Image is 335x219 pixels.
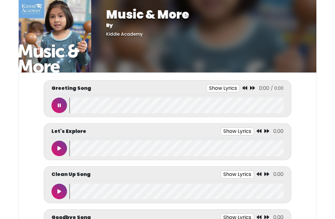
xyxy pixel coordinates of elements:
[271,85,284,91] span: / 0:00
[221,170,254,178] button: Show Lyrics
[51,171,91,178] p: Clean Up Song
[273,128,284,135] span: 0.00
[259,85,269,92] span: 0:00
[106,32,301,37] h5: Kiddie Academy
[106,22,301,29] p: By
[221,127,254,135] button: Show Lyrics
[273,171,284,178] span: 0.00
[51,85,91,92] p: Greeting Song
[206,84,240,92] button: Show Lyrics
[106,7,301,22] h1: Music & More
[51,128,86,135] p: Let's Explore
